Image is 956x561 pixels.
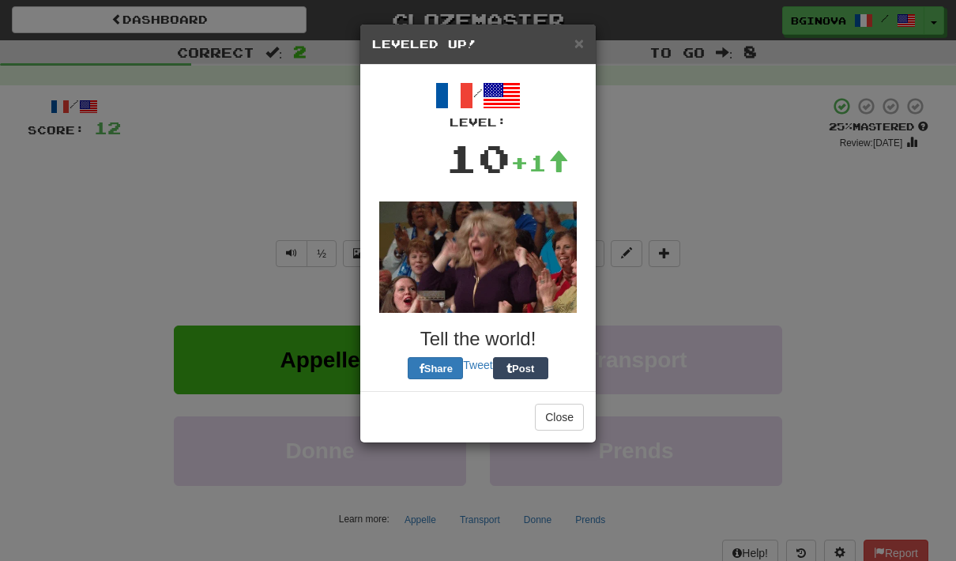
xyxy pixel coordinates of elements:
div: +1 [510,147,569,179]
h3: Tell the world! [372,329,584,349]
button: Close [574,35,584,51]
span: × [574,34,584,52]
a: Tweet [463,359,492,371]
img: happy-lady-c767e5519d6a7a6d241e17537db74d2b6302dbbc2957d4f543dfdf5f6f88f9b5.gif [379,201,577,313]
div: / [372,77,584,130]
button: Post [493,357,548,379]
button: Share [408,357,463,379]
div: Level: [372,115,584,130]
button: Close [535,404,584,431]
div: 10 [446,130,510,186]
h5: Leveled Up! [372,36,584,52]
